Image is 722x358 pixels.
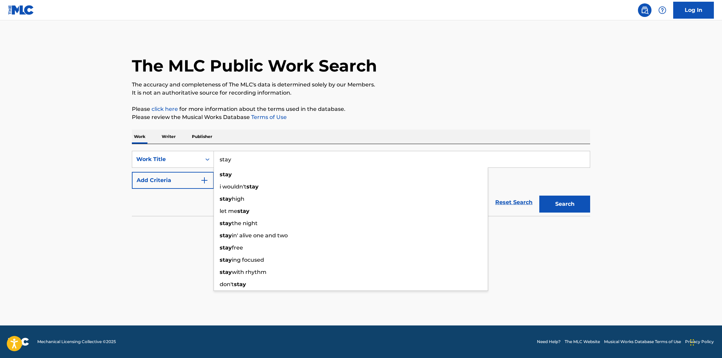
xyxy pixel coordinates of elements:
[658,6,666,14] img: help
[250,114,287,120] a: Terms of Use
[132,56,377,76] h1: The MLC Public Work Search
[220,281,234,287] span: don't
[232,232,288,239] span: in' alive one and two
[132,172,214,189] button: Add Criteria
[200,176,208,184] img: 9d2ae6d4665cec9f34b9.svg
[37,339,116,345] span: Mechanical Licensing Collective © 2025
[132,151,590,216] form: Search Form
[688,325,722,358] iframe: Chat Widget
[220,196,232,202] strong: stay
[638,3,651,17] a: Public Search
[220,269,232,275] strong: stay
[136,155,197,163] div: Work Title
[237,208,249,214] strong: stay
[246,183,259,190] strong: stay
[132,81,590,89] p: The accuracy and completeness of The MLC's data is determined solely by our Members.
[604,339,681,345] a: Musical Works Database Terms of Use
[537,339,561,345] a: Need Help?
[220,208,237,214] span: let me
[232,196,244,202] span: high
[190,130,214,144] p: Publisher
[565,339,600,345] a: The MLC Website
[685,339,714,345] a: Privacy Policy
[641,6,649,14] img: search
[232,257,264,263] span: ing focused
[232,269,266,275] span: with rhythm
[234,281,246,287] strong: stay
[220,220,232,226] strong: stay
[673,2,714,19] a: Log In
[220,183,246,190] span: i wouldn't
[8,338,29,346] img: logo
[220,257,232,263] strong: stay
[492,195,536,210] a: Reset Search
[539,196,590,213] button: Search
[220,244,232,251] strong: stay
[690,332,694,353] div: Drag
[232,244,243,251] span: free
[132,89,590,97] p: It is not an authoritative source for recording information.
[232,220,258,226] span: the night
[220,171,232,178] strong: stay
[132,105,590,113] p: Please for more information about the terms used in the database.
[220,232,232,239] strong: stay
[8,5,34,15] img: MLC Logo
[132,130,147,144] p: Work
[160,130,178,144] p: Writer
[132,113,590,121] p: Please review the Musical Works Database
[656,3,669,17] div: Help
[152,106,178,112] a: click here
